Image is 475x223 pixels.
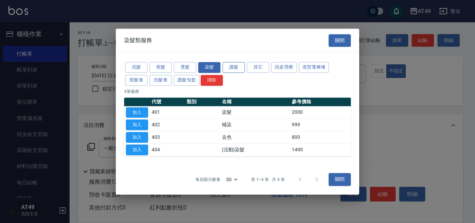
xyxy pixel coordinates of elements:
[290,106,351,119] td: 2000
[126,120,148,130] button: 加入
[220,119,290,131] td: 補染
[126,107,148,118] button: 加入
[299,62,329,73] button: 造型電棒捲
[220,106,290,119] td: 染髮
[185,97,220,106] th: 類別
[329,173,351,186] button: 關閉
[223,62,245,73] button: 護髮
[150,106,185,119] td: 401
[223,170,240,189] div: 50
[150,75,172,86] button: 洗髮卷
[290,144,351,156] td: 1490
[150,131,185,144] td: 403
[329,34,351,47] button: 關閉
[125,62,147,73] button: 洗髮
[126,144,148,155] button: 加入
[124,37,152,44] span: 染髮類服務
[126,132,148,143] button: 加入
[220,131,290,144] td: 去色
[290,97,351,106] th: 參考價格
[201,75,223,86] button: 清除
[150,97,185,106] th: 代號
[290,131,351,144] td: 800
[150,144,185,156] td: 404
[271,62,297,73] button: 頭皮理療
[150,62,172,73] button: 剪髮
[198,62,220,73] button: 染髮
[290,119,351,131] td: 999
[174,62,196,73] button: 燙髮
[220,97,290,106] th: 名稱
[195,176,220,183] p: 每頁顯示數量
[251,176,285,183] p: 第 1–4 筆 共 4 筆
[174,75,200,86] button: 護髮包套
[125,75,147,86] button: 剪髮卷
[247,62,269,73] button: 其它
[150,119,185,131] td: 402
[220,144,290,156] td: (活動)染髮
[124,88,351,95] p: 4 筆服務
